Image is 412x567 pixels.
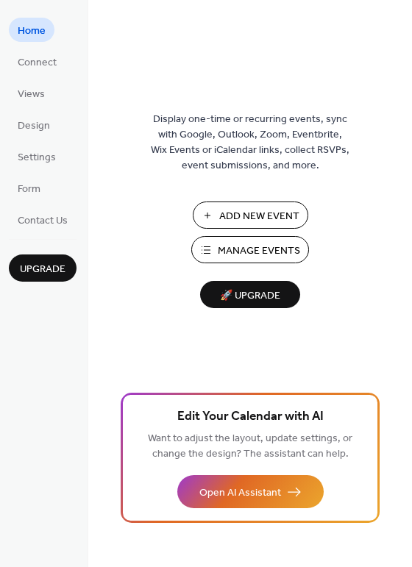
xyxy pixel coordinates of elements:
a: Design [9,113,59,137]
span: Open AI Assistant [199,485,281,501]
a: Form [9,176,49,200]
a: Contact Us [9,207,77,232]
span: Manage Events [218,243,300,259]
span: Add New Event [219,209,299,224]
button: Upgrade [9,254,77,282]
span: Display one-time or recurring events, sync with Google, Outlook, Zoom, Eventbrite, Wix Events or ... [151,112,349,174]
a: Home [9,18,54,42]
a: Views [9,81,54,105]
button: Manage Events [191,236,309,263]
span: Edit Your Calendar with AI [177,407,324,427]
span: Upgrade [20,262,65,277]
span: 🚀 Upgrade [209,286,291,306]
a: Settings [9,144,65,168]
span: Views [18,87,45,102]
span: Connect [18,55,57,71]
span: Home [18,24,46,39]
span: Form [18,182,40,197]
span: Design [18,118,50,134]
button: Add New Event [193,202,308,229]
button: 🚀 Upgrade [200,281,300,308]
a: Connect [9,49,65,74]
span: Contact Us [18,213,68,229]
button: Open AI Assistant [177,475,324,508]
span: Settings [18,150,56,165]
span: Want to adjust the layout, update settings, or change the design? The assistant can help. [148,429,352,464]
